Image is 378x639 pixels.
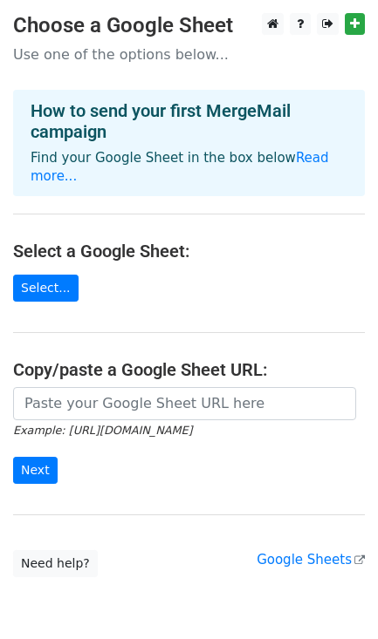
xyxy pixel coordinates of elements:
[13,45,365,64] p: Use one of the options below...
[31,150,329,184] a: Read more...
[13,241,365,262] h4: Select a Google Sheet:
[13,387,356,420] input: Paste your Google Sheet URL here
[257,552,365,568] a: Google Sheets
[31,100,347,142] h4: How to send your first MergeMail campaign
[13,424,192,437] small: Example: [URL][DOMAIN_NAME]
[31,149,347,186] p: Find your Google Sheet in the box below
[13,359,365,380] h4: Copy/paste a Google Sheet URL:
[13,550,98,577] a: Need help?
[13,275,79,302] a: Select...
[13,457,58,484] input: Next
[13,13,365,38] h3: Choose a Google Sheet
